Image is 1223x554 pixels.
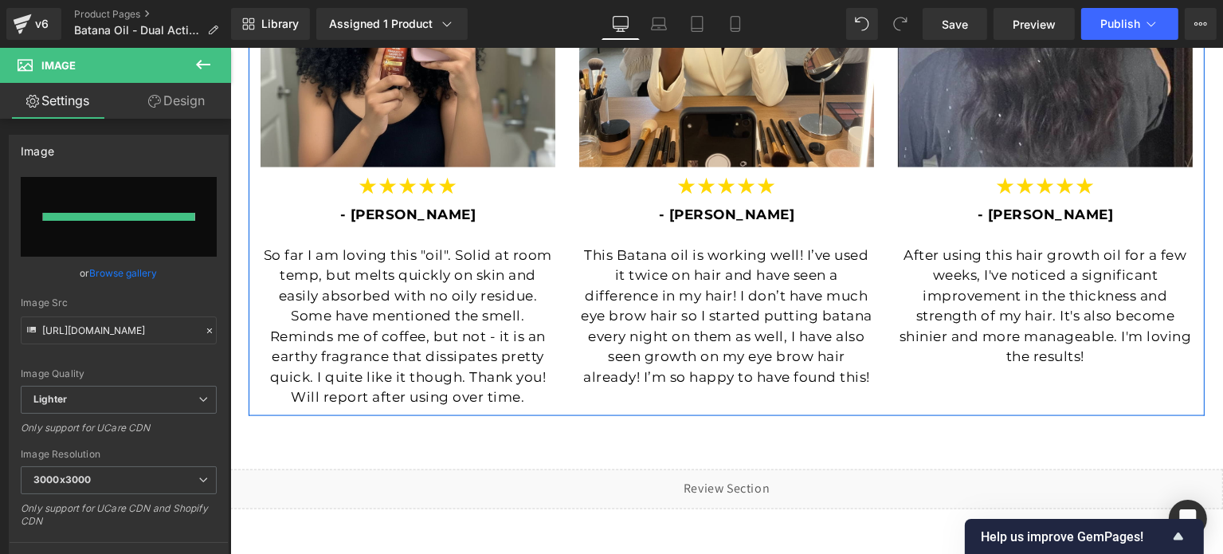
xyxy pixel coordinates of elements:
input: Link [21,316,217,344]
div: Only support for UCare CDN [21,422,217,445]
div: v6 [32,14,52,34]
button: Undo [846,8,878,40]
span: - [PERSON_NAME] [747,159,884,175]
div: or [21,265,217,281]
p: ★★★★★ [668,124,962,152]
div: Open Intercom Messenger [1169,500,1207,538]
div: Assigned 1 Product [329,16,455,32]
span: Image [41,59,76,72]
a: Design [119,83,234,119]
div: Image [21,136,54,158]
span: Save [942,16,968,33]
a: v6 [6,8,61,40]
button: Publish [1081,8,1178,40]
span: Preview [1013,16,1056,33]
div: Only support for UCare CDN and Shopify CDN [21,502,217,538]
b: 3000x3000 [33,473,91,485]
a: Tablet [678,8,716,40]
p: After using this hair growth oil for a few weeks, I've noticed a significant improvement in the t... [668,157,962,320]
a: Laptop [640,8,678,40]
p: So far I am loving this "oil". Solid at room temp, but melts quickly on skin and easily absorbed ... [30,157,325,360]
a: Product Pages [74,8,231,21]
span: - [PERSON_NAME] [110,159,246,175]
p: ★★★★★ [30,124,325,152]
p: This Batana oil is working well! I’ve used it twice on hair and have seen a difference in my hair... [349,157,644,340]
span: Help us improve GemPages! [981,529,1169,544]
span: - [PERSON_NAME] [429,159,565,175]
a: Mobile [716,8,755,40]
p: ★★★★★ [349,124,644,152]
button: More [1185,8,1217,40]
a: New Library [231,8,310,40]
div: Image Src [21,297,217,308]
a: Preview [994,8,1075,40]
button: Show survey - Help us improve GemPages! [981,527,1188,546]
span: Library [261,17,299,31]
button: Redo [884,8,916,40]
b: Lighter [33,393,67,405]
span: Batana Oil - Dual Action [74,24,201,37]
div: Image Resolution [21,449,217,460]
span: Publish [1100,18,1140,30]
a: Browse gallery [90,259,158,287]
a: Desktop [602,8,640,40]
div: Image Quality [21,368,217,379]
